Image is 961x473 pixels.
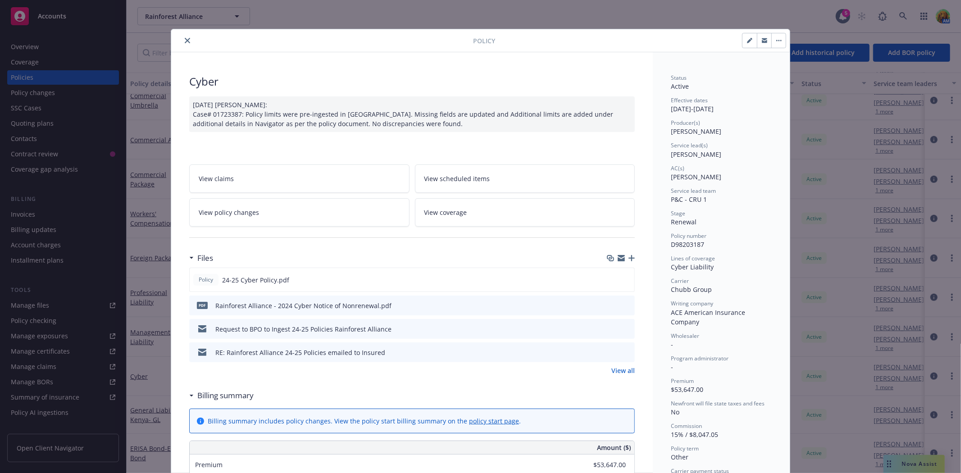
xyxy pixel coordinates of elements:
span: Amount ($) [597,443,631,452]
span: Lines of coverage [671,255,715,262]
span: 24-25 Cyber Policy.pdf [222,275,289,285]
button: close [182,35,193,46]
span: P&C - CRU 1 [671,195,707,204]
button: download file [608,275,615,285]
span: Commission [671,422,702,430]
span: Chubb Group [671,285,712,294]
span: Service lead(s) [671,141,708,149]
button: preview file [623,301,631,310]
div: Billing summary includes policy changes. View the policy start billing summary on the . [208,416,521,426]
span: Producer(s) [671,119,700,127]
span: [PERSON_NAME] [671,127,721,136]
span: ACE American Insurance Company [671,308,747,326]
span: View scheduled items [424,174,490,183]
span: Policy [473,36,495,45]
span: View policy changes [199,208,259,217]
span: 15% / $8,047.05 [671,430,718,439]
div: Billing summary [189,390,254,401]
span: Premium [671,377,694,385]
span: Policy [197,276,215,284]
button: preview file [623,275,631,285]
div: Request to BPO to Ingest 24-25 Policies Rainforest Alliance [215,324,392,334]
span: [PERSON_NAME] [671,150,721,159]
span: - [671,363,673,371]
span: Carrier [671,277,689,285]
span: View claims [199,174,234,183]
span: Status [671,74,687,82]
a: policy start page [469,417,519,425]
span: View coverage [424,208,467,217]
span: Premium [195,460,223,469]
span: Stage [671,209,685,217]
span: Writing company [671,300,713,307]
span: $53,647.00 [671,385,703,394]
div: Files [189,252,213,264]
button: preview file [623,324,631,334]
div: Cyber [189,74,635,89]
a: View scheduled items [415,164,635,193]
span: AC(s) [671,164,684,172]
span: Renewal [671,218,697,226]
span: [PERSON_NAME] [671,173,721,181]
a: View claims [189,164,410,193]
span: Wholesaler [671,332,699,340]
span: Policy number [671,232,706,240]
span: Effective dates [671,96,708,104]
a: View coverage [415,198,635,227]
span: D98203187 [671,240,704,249]
h3: Billing summary [197,390,254,401]
div: [DATE] [PERSON_NAME]: Case# 01723387: Policy limits were pre-ingested in [GEOGRAPHIC_DATA]. Missi... [189,96,635,132]
button: download file [609,301,616,310]
button: download file [609,348,616,357]
span: Program administrator [671,355,729,362]
h3: Files [197,252,213,264]
div: Cyber Liability [671,262,772,272]
button: download file [609,324,616,334]
button: preview file [623,348,631,357]
div: RE: Rainforest Alliance 24-25 Policies emailed to Insured [215,348,385,357]
input: 0.00 [573,458,631,472]
a: View policy changes [189,198,410,227]
div: Rainforest Alliance - 2024 Cyber Notice of Nonrenewal.pdf [215,301,392,310]
a: View all [611,366,635,375]
div: [DATE] - [DATE] [671,96,772,114]
span: Active [671,82,689,91]
span: Policy term [671,445,699,452]
span: Other [671,453,688,461]
span: Newfront will file state taxes and fees [671,400,765,407]
span: - [671,340,673,349]
span: Service lead team [671,187,716,195]
span: No [671,408,679,416]
span: pdf [197,302,208,309]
